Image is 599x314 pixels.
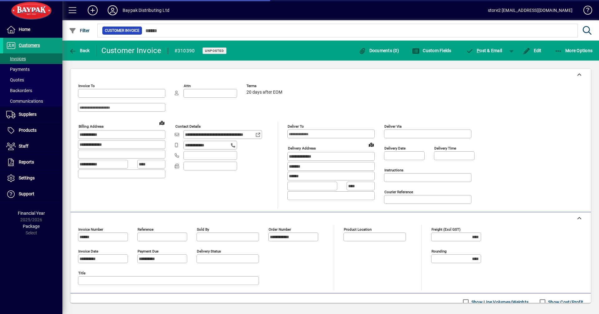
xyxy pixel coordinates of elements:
a: Support [3,186,62,202]
mat-label: Attn [184,84,191,88]
mat-label: Reference [138,227,153,232]
a: Backorders [3,85,62,96]
a: Settings [3,170,62,186]
span: Settings [19,175,35,180]
span: Suppliers [19,112,37,117]
span: Backorders [6,88,32,93]
span: Quotes [6,77,24,82]
app-page-header-button: Back [62,45,97,56]
button: Documents (0) [357,45,401,56]
a: View on map [157,118,167,128]
span: Customers [19,43,40,48]
a: Reports [3,155,62,170]
span: Reports [19,159,34,164]
mat-label: Invoice date [78,249,98,253]
a: Payments [3,64,62,75]
span: Payments [6,67,30,72]
a: Quotes [3,75,62,85]
a: Staff [3,139,62,154]
a: Knowledge Base [579,1,591,22]
mat-label: Invoice number [78,227,103,232]
mat-label: Freight (excl GST) [431,227,460,232]
mat-label: Instructions [384,168,403,172]
button: Filter [67,25,91,36]
span: Communications [6,99,43,104]
button: Add [83,5,103,16]
span: ost & Email [466,48,502,53]
button: Edit [521,45,543,56]
mat-label: Title [78,271,85,275]
div: Customer Invoice [101,46,162,56]
div: Baypak Distributing Ltd [123,5,169,15]
div: #310390 [174,46,195,56]
a: Products [3,123,62,138]
a: Communications [3,96,62,106]
mat-label: Payment due [138,249,158,253]
mat-label: Deliver via [384,124,402,129]
span: Package [23,224,40,229]
span: Documents (0) [358,48,399,53]
mat-label: Courier Reference [384,190,413,194]
mat-label: Delivery date [384,146,406,150]
button: Back [67,45,91,56]
span: Terms [246,84,284,88]
span: Customer Invoice [105,27,139,34]
button: Profile [103,5,123,16]
span: Financial Year [18,211,45,216]
mat-label: Delivery time [434,146,456,150]
span: Support [19,191,34,196]
mat-label: Rounding [431,249,446,253]
span: Back [69,48,90,53]
mat-label: Invoice To [78,84,95,88]
span: Filter [69,28,90,33]
span: 20 days after EOM [246,90,282,95]
a: Invoices [3,53,62,64]
button: Custom Fields [411,45,453,56]
button: More Options [553,45,594,56]
span: Products [19,128,37,133]
a: Home [3,22,62,37]
mat-label: Deliver To [288,124,304,129]
mat-label: Product location [344,227,372,232]
button: Post & Email [463,45,505,56]
label: Show Cost/Profit [547,299,583,305]
span: Custom Fields [412,48,451,53]
span: More Options [555,48,593,53]
span: P [477,48,480,53]
span: Edit [523,48,542,53]
a: View on map [366,140,376,150]
div: store2 [EMAIL_ADDRESS][DOMAIN_NAME] [488,5,572,15]
mat-label: Sold by [197,227,209,232]
span: Invoices [6,56,26,61]
span: Unposted [205,49,224,53]
label: Show Line Volumes/Weights [470,299,528,305]
span: Home [19,27,30,32]
mat-label: Order number [269,227,291,232]
mat-label: Delivery status [197,249,221,253]
span: Staff [19,144,28,149]
a: Suppliers [3,107,62,122]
